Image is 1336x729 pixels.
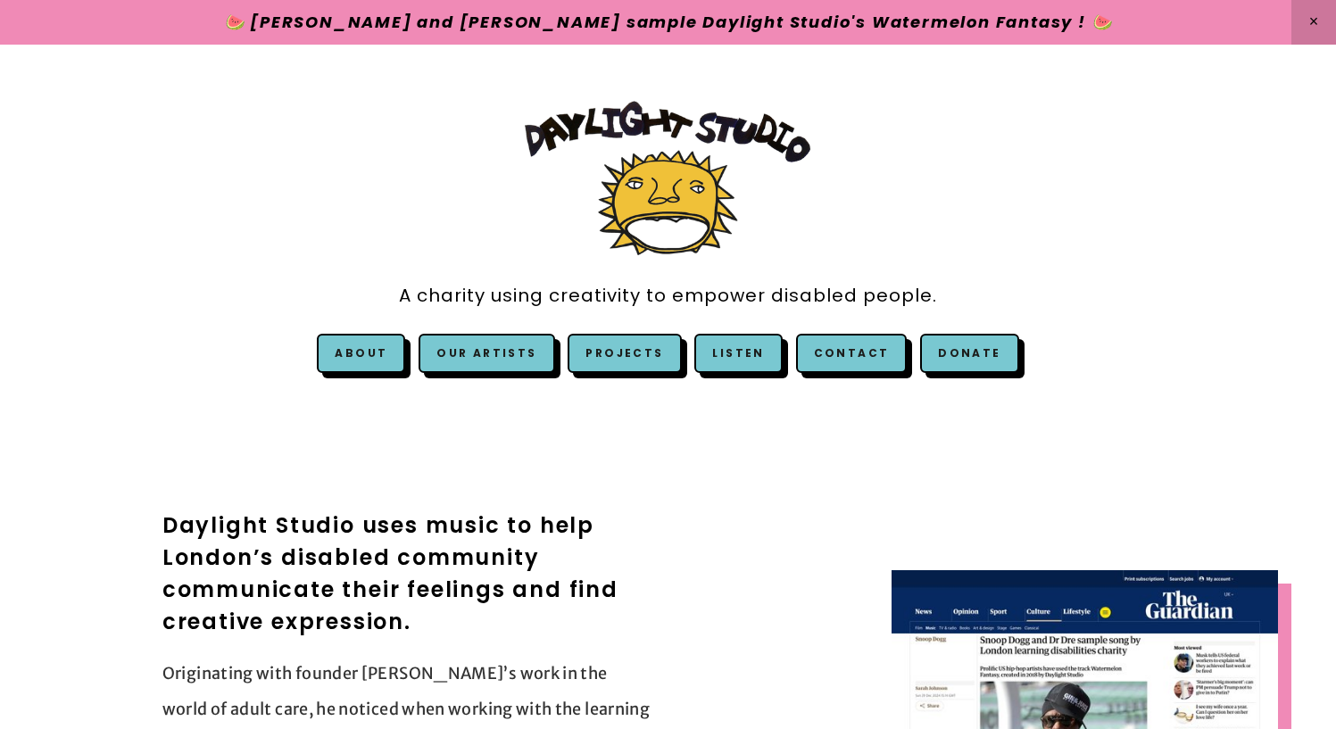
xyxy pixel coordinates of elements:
[712,345,764,360] a: Listen
[419,334,554,373] a: Our Artists
[399,276,937,316] a: A charity using creativity to empower disabled people.
[796,334,908,373] a: Contact
[162,509,653,638] h2: Daylight Studio uses music to help London’s disabled community communicate their feelings and fin...
[335,345,387,360] a: About
[525,101,810,255] img: Daylight Studio
[568,334,681,373] a: Projects
[920,334,1018,373] a: Donate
